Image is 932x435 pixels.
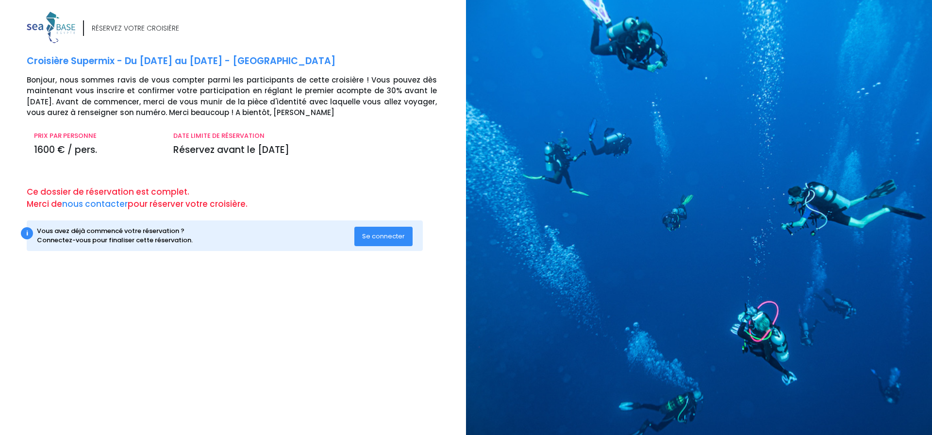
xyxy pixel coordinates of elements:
button: Se connecter [354,227,413,246]
p: Réservez avant le [DATE] [173,143,437,157]
a: nous contacter [62,198,128,210]
p: PRIX PAR PERSONNE [34,131,159,141]
a: Se connecter [354,232,413,240]
p: Croisière Supermix - Du [DATE] au [DATE] - [GEOGRAPHIC_DATA] [27,54,459,68]
img: logo_color1.png [27,12,75,43]
p: 1600 € / pers. [34,143,159,157]
div: RÉSERVEZ VOTRE CROISIÈRE [92,23,179,33]
div: Vous avez déjà commencé votre réservation ? Connectez-vous pour finaliser cette réservation. [37,226,355,245]
p: Ce dossier de réservation est complet. Merci de pour réserver votre croisière. [27,186,459,211]
div: i [21,227,33,239]
span: Se connecter [362,232,405,241]
p: DATE LIMITE DE RÉSERVATION [173,131,437,141]
p: Bonjour, nous sommes ravis de vous compter parmi les participants de cette croisière ! Vous pouve... [27,75,459,118]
